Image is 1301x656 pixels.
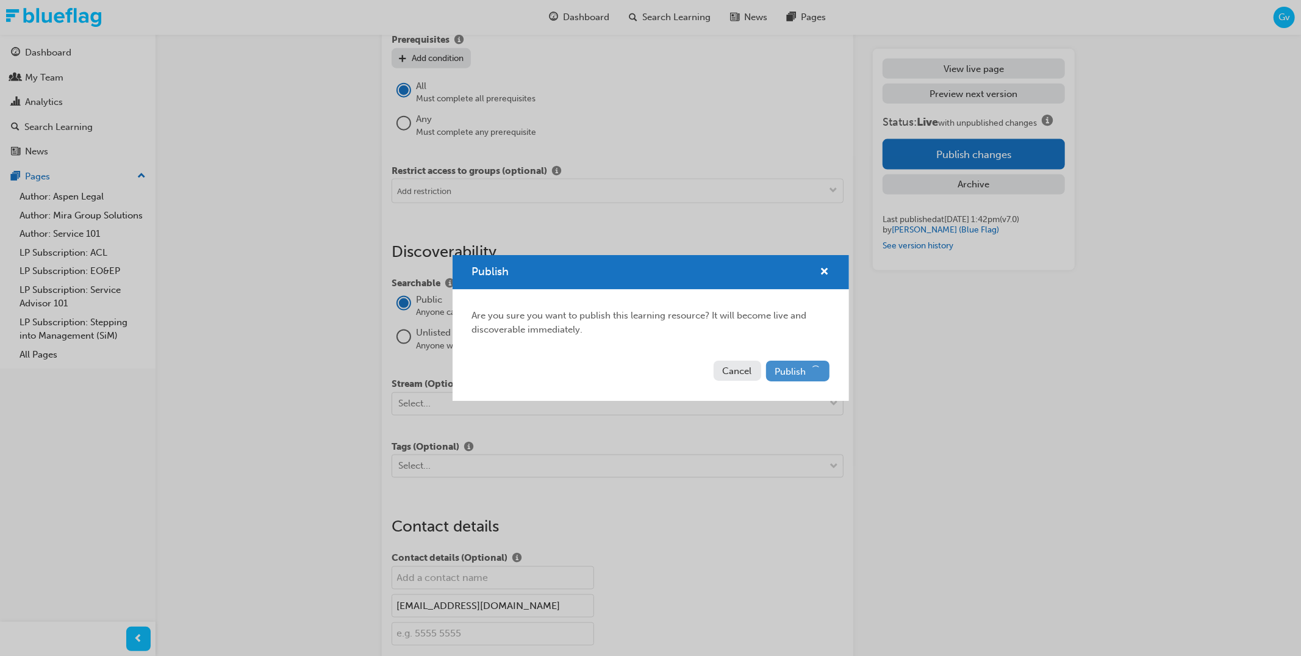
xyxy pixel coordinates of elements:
[820,267,830,278] span: cross-icon
[714,361,761,381] button: Cancel
[453,289,849,356] div: Are you sure you want to publish this learning resource? It will become live and discoverable imm...
[766,361,830,381] button: Publish
[820,265,830,280] button: cross-icon
[472,265,509,278] span: Publish
[453,255,849,402] div: Publish
[775,366,806,377] span: Publish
